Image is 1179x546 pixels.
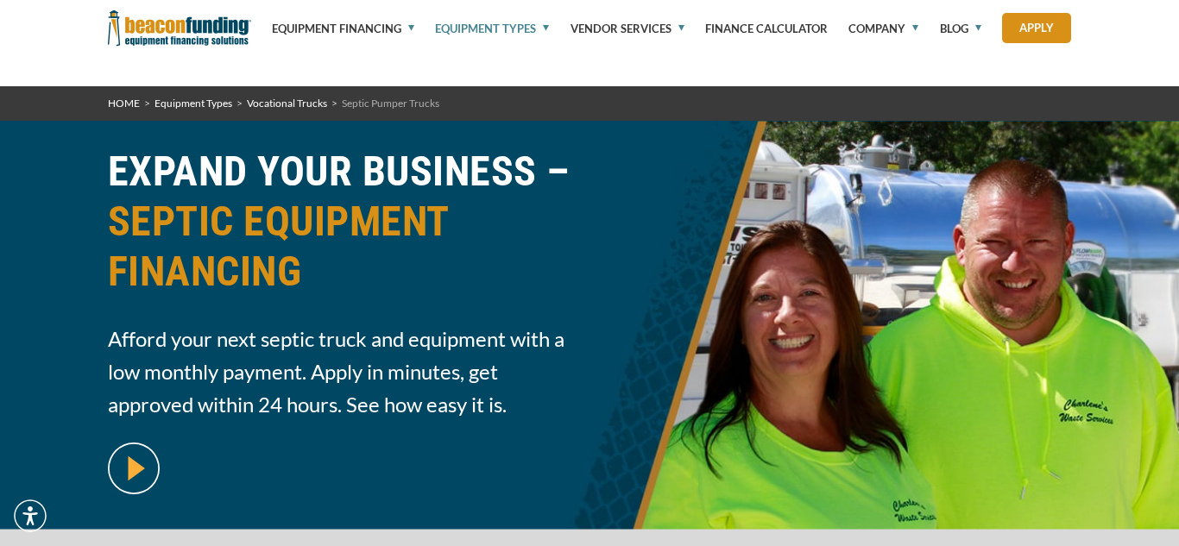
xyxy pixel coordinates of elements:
[108,442,160,494] img: video modal pop-up play button
[1002,13,1071,43] a: Apply
[108,147,579,310] h1: EXPAND YOUR BUSINESS –
[247,97,327,110] a: Vocational Trucks
[154,97,232,110] a: Equipment Types
[342,97,439,110] span: Septic Pumper Trucks
[108,323,579,421] span: Afford your next septic truck and equipment with a low monthly payment. Apply in minutes, get app...
[108,197,579,297] span: SEPTIC EQUIPMENT FINANCING
[108,97,140,110] a: HOME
